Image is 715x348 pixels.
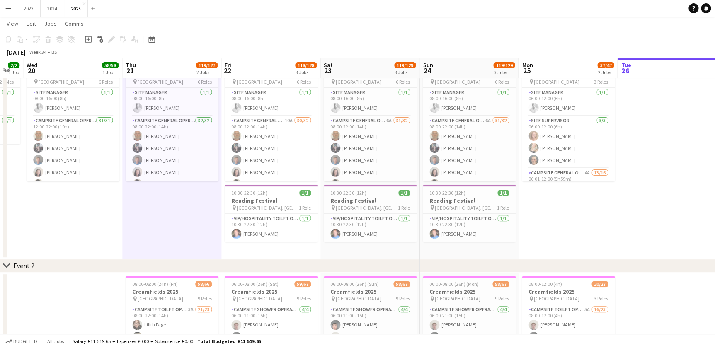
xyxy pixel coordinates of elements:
[394,62,416,68] span: 119/129
[495,295,509,302] span: 9 Roles
[522,116,615,168] app-card-role: Site Supervisor3/306:00-12:00 (6h)[PERSON_NAME][PERSON_NAME][PERSON_NAME]
[423,197,516,204] h3: Reading Festival
[423,288,516,295] h3: Creamfields 2025
[295,62,317,68] span: 118/128
[423,88,516,116] app-card-role: Site Manager1/108:00-16:00 (8h)[PERSON_NAME]
[99,79,113,85] span: 6 Roles
[126,288,218,295] h3: Creamfields 2025
[138,295,183,302] span: [GEOGRAPHIC_DATA]
[64,0,88,17] button: 2025
[231,281,279,287] span: 06:00-08:00 (26h) (Sat)
[3,18,22,29] a: View
[422,66,433,75] span: 24
[27,88,119,116] app-card-role: Site Manager1/108:00-16:00 (8h)[PERSON_NAME]
[493,62,515,68] span: 119/129
[126,88,218,116] app-card-role: Site Manager1/108:00-16:00 (8h)[PERSON_NAME]
[495,79,509,85] span: 6 Roles
[621,61,631,69] span: Tue
[225,197,318,204] h3: Reading Festival
[594,79,608,85] span: 3 Roles
[429,190,465,196] span: 10:30-22:30 (12h)
[17,0,41,17] button: 2023
[132,281,178,287] span: 08:00-08:00 (24h) (Fri)
[8,62,19,68] span: 2/2
[534,79,579,85] span: [GEOGRAPHIC_DATA]
[398,205,410,211] span: 1 Role
[7,20,18,27] span: View
[597,62,614,68] span: 37/47
[324,185,417,242] app-job-card: 10:30-22:30 (12h)1/1Reading Festival [GEOGRAPHIC_DATA], [GEOGRAPHIC_DATA]1 RoleVIP/Hospitality To...
[41,18,60,29] a: Jobs
[231,190,267,196] span: 10:30-22:30 (12h)
[195,281,212,287] span: 58/66
[4,337,39,346] button: Budgeted
[522,288,615,295] h3: Creamfields 2025
[297,79,311,85] span: 6 Roles
[27,49,48,55] span: Week 34
[393,281,410,287] span: 58/67
[225,59,318,181] app-job-card: 08:00-08:00 (24h) (Sat)58/60Reading Festival 2025 [GEOGRAPHIC_DATA]6 RolesSite Manager1/108:00-16...
[198,295,212,302] span: 9 Roles
[299,190,311,196] span: 1/1
[497,190,509,196] span: 1/1
[324,59,417,181] div: 08:00-08:00 (24h) (Sun)60/61Reading Festival 2025 [GEOGRAPHIC_DATA]6 RolesSite Manager1/108:00-16...
[423,214,516,242] app-card-role: VIP/Hospitality Toilet Operative1/110:30-22:30 (12h)[PERSON_NAME]
[225,185,318,242] app-job-card: 10:30-22:30 (12h)1/1Reading Festival [GEOGRAPHIC_DATA], [GEOGRAPHIC_DATA]1 RoleVIP/Hospitality To...
[25,66,37,75] span: 20
[27,59,119,181] app-job-card: 08:00-08:00 (24h) (Thu)58/58Reading Festival 2025 [GEOGRAPHIC_DATA]6 RolesSite Manager1/108:00-16...
[27,20,36,27] span: Edit
[620,66,631,75] span: 26
[299,205,311,211] span: 1 Role
[497,205,509,211] span: 1 Role
[336,295,381,302] span: [GEOGRAPHIC_DATA]
[65,20,84,27] span: Comms
[138,79,183,85] span: [GEOGRAPHIC_DATA]
[223,66,231,75] span: 22
[435,205,497,211] span: [GEOGRAPHIC_DATA], [GEOGRAPHIC_DATA]
[423,185,516,242] app-job-card: 10:30-22:30 (12h)1/1Reading Festival [GEOGRAPHIC_DATA], [GEOGRAPHIC_DATA]1 RoleVIP/Hospitality To...
[46,338,65,344] span: All jobs
[398,190,410,196] span: 1/1
[522,59,615,181] app-job-card: 06:00-12:00 (6h)17/20Reading Festival 2025 [GEOGRAPHIC_DATA]3 RolesSite Manager1/106:00-12:00 (6h...
[237,295,282,302] span: [GEOGRAPHIC_DATA]
[13,338,37,344] span: Budgeted
[395,69,415,75] div: 3 Jobs
[13,261,34,270] div: Event 2
[528,281,562,287] span: 08:00-12:00 (4h)
[225,288,318,295] h3: Creamfields 2025
[124,66,136,75] span: 21
[126,59,218,181] app-job-card: 08:00-08:00 (24h) (Fri)61/61Reading Festival 2025 [GEOGRAPHIC_DATA]6 RolesSite Manager1/108:00-16...
[294,281,311,287] span: 59/67
[23,18,39,29] a: Edit
[522,88,615,116] app-card-role: Site Manager1/106:00-12:00 (6h)[PERSON_NAME]
[237,79,282,85] span: [GEOGRAPHIC_DATA]
[225,88,318,116] app-card-role: Site Manager1/108:00-16:00 (8h)[PERSON_NAME]
[492,281,509,287] span: 58/67
[225,214,318,242] app-card-role: VIP/Hospitality Toilet Operative1/110:30-22:30 (12h)[PERSON_NAME]
[196,62,218,68] span: 119/127
[324,197,417,204] h3: Reading Festival
[27,61,37,69] span: Wed
[126,61,136,69] span: Thu
[225,61,231,69] span: Fri
[73,338,261,344] div: Salary £11 519.65 + Expenses £0.00 + Subsistence £0.00 =
[534,295,579,302] span: [GEOGRAPHIC_DATA]
[423,59,516,181] app-job-card: 08:00-06:00 (22h) (Mon)60/61Reading Festival 2025 [GEOGRAPHIC_DATA]6 RolesSite Manager1/108:00-16...
[102,69,118,75] div: 1 Job
[41,0,64,17] button: 2024
[594,295,608,302] span: 3 Roles
[51,49,60,55] div: BST
[324,214,417,242] app-card-role: VIP/Hospitality Toilet Operative1/110:30-22:30 (12h)[PERSON_NAME]
[435,79,480,85] span: [GEOGRAPHIC_DATA]
[336,79,381,85] span: [GEOGRAPHIC_DATA]
[8,69,19,75] div: 1 Job
[521,66,533,75] span: 25
[62,18,87,29] a: Comms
